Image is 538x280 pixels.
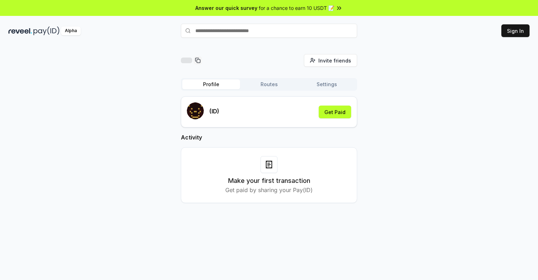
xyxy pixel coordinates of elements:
span: for a chance to earn 10 USDT 📝 [259,4,334,12]
p: Get paid by sharing your Pay(ID) [225,186,313,194]
button: Settings [298,79,356,89]
button: Sign In [501,24,530,37]
img: pay_id [33,26,60,35]
span: Invite friends [318,57,351,64]
h2: Activity [181,133,357,142]
h3: Make your first transaction [228,176,310,186]
button: Routes [240,79,298,89]
p: (ID) [209,107,219,115]
button: Get Paid [319,106,351,118]
img: reveel_dark [8,26,32,35]
button: Profile [182,79,240,89]
div: Alpha [61,26,81,35]
span: Answer our quick survey [195,4,257,12]
button: Invite friends [304,54,357,67]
